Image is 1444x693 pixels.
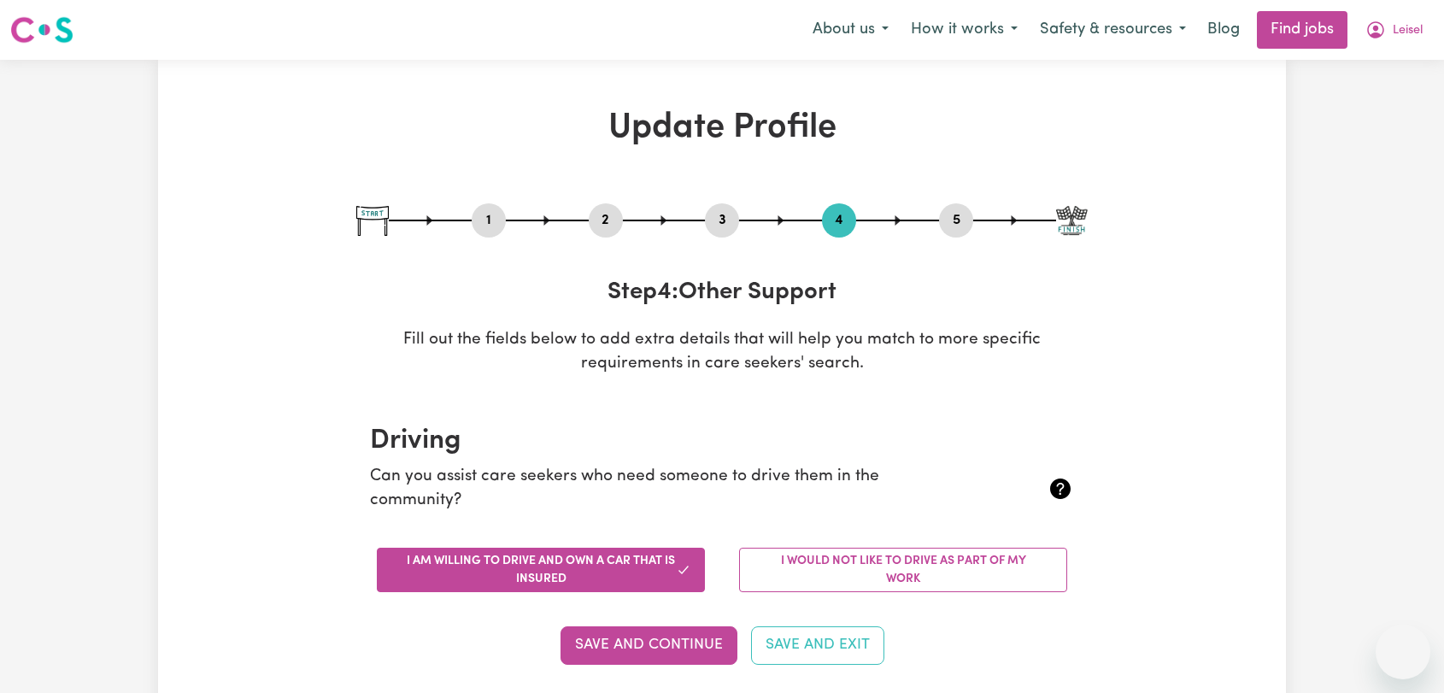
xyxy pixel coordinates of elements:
span: Leisel [1393,21,1423,40]
button: Go to step 1 [472,209,506,232]
button: Go to step 3 [705,209,739,232]
button: Save and Exit [751,626,884,664]
button: Safety & resources [1029,12,1197,48]
h3: Step 4 : Other Support [356,279,1088,308]
button: Go to step 2 [589,209,623,232]
a: Blog [1197,11,1250,49]
button: I would not like to drive as part of my work [739,548,1067,592]
button: How it works [900,12,1029,48]
button: About us [801,12,900,48]
button: Go to step 5 [939,209,973,232]
img: Careseekers logo [10,15,73,45]
button: Go to step 4 [822,209,856,232]
p: Can you assist care seekers who need someone to drive them in the community? [370,465,957,514]
h2: Driving [370,425,1074,457]
h1: Update Profile [356,108,1088,149]
button: Save and Continue [561,626,737,664]
iframe: Button to launch messaging window [1376,625,1430,679]
a: Find jobs [1257,11,1347,49]
button: I am willing to drive and own a car that is insured [377,548,705,592]
button: My Account [1354,12,1434,48]
a: Careseekers logo [10,10,73,50]
p: Fill out the fields below to add extra details that will help you match to more specific requirem... [356,328,1088,378]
